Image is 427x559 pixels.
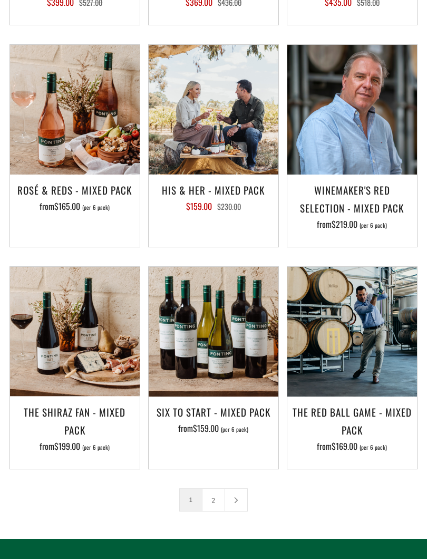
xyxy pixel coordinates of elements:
span: from [317,218,387,230]
span: (per 6 pack) [221,427,248,432]
span: (per 6 pack) [360,445,387,450]
h3: His & Her - Mixed Pack [154,181,273,199]
h3: Six To Start - Mixed Pack [154,403,273,421]
span: $230.00 [217,201,241,212]
span: (per 6 pack) [360,223,387,228]
span: $169.00 [332,440,357,452]
h3: Rosé & Reds - Mixed Pack [15,181,134,199]
h3: The Red Ball Game - Mixed Pack [293,403,412,439]
a: The Red Ball Game - Mixed Pack from$169.00 (per 6 pack) [287,403,417,456]
span: 1 [179,488,202,512]
span: $165.00 [54,200,80,213]
span: from [40,440,110,452]
a: Winemaker's Red Selection - Mixed Pack from$219.00 (per 6 pack) [287,181,417,234]
span: $219.00 [332,218,357,230]
h3: Winemaker's Red Selection - Mixed Pack [293,181,412,217]
span: $159.00 [186,200,212,213]
span: (per 6 pack) [82,205,110,210]
h3: The Shiraz Fan - Mixed Pack [15,403,134,439]
a: 2 [202,489,225,511]
span: $199.00 [54,440,80,452]
a: Rosé & Reds - Mixed Pack from$165.00 (per 6 pack) [10,181,140,234]
span: from [317,440,387,452]
a: Six To Start - Mixed Pack from$159.00 (per 6 pack) [149,403,278,456]
a: The Shiraz Fan - Mixed Pack from$199.00 (per 6 pack) [10,403,140,456]
span: from [178,422,248,435]
a: His & Her - Mixed Pack $159.00 $230.00 [149,181,278,234]
span: (per 6 pack) [82,445,110,450]
span: from [40,200,110,213]
span: $159.00 [193,422,219,435]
